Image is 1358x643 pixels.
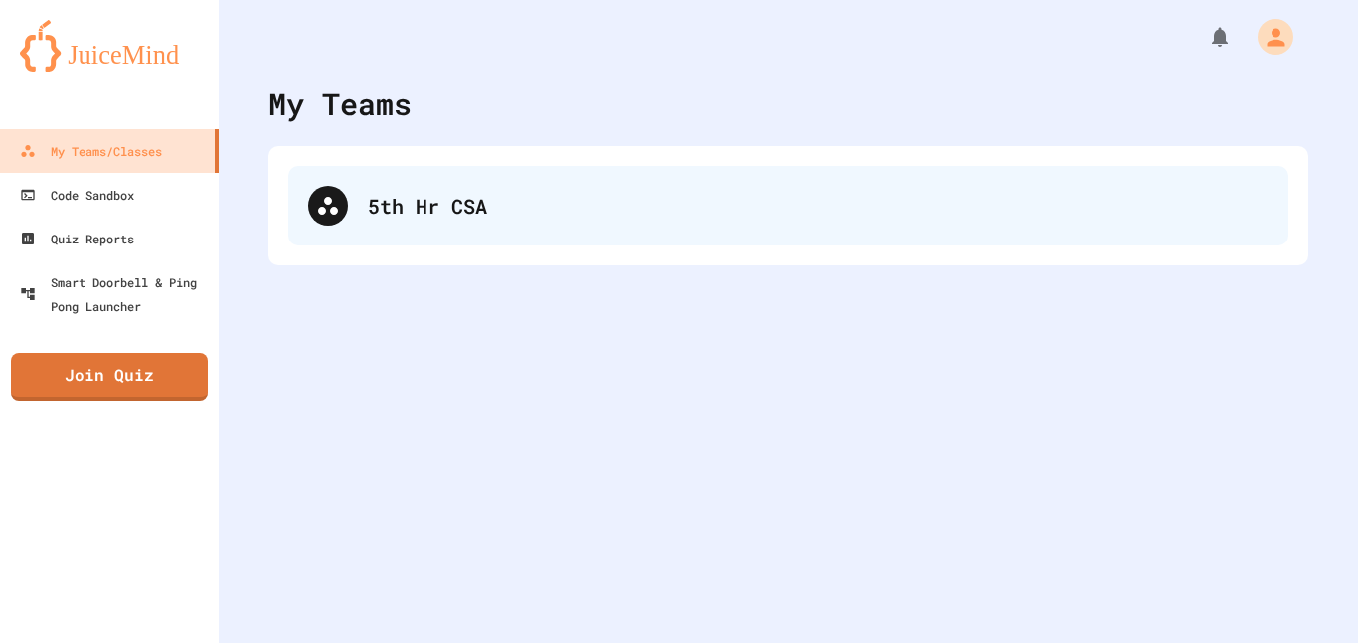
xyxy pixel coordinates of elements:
[20,20,199,72] img: logo-orange.svg
[20,183,134,207] div: Code Sandbox
[11,353,208,401] a: Join Quiz
[20,270,211,318] div: Smart Doorbell & Ping Pong Launcher
[20,227,134,250] div: Quiz Reports
[1237,14,1298,60] div: My Account
[1171,20,1237,54] div: My Notifications
[268,81,412,126] div: My Teams
[20,139,162,163] div: My Teams/Classes
[368,191,1269,221] div: 5th Hr CSA
[288,166,1288,245] div: 5th Hr CSA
